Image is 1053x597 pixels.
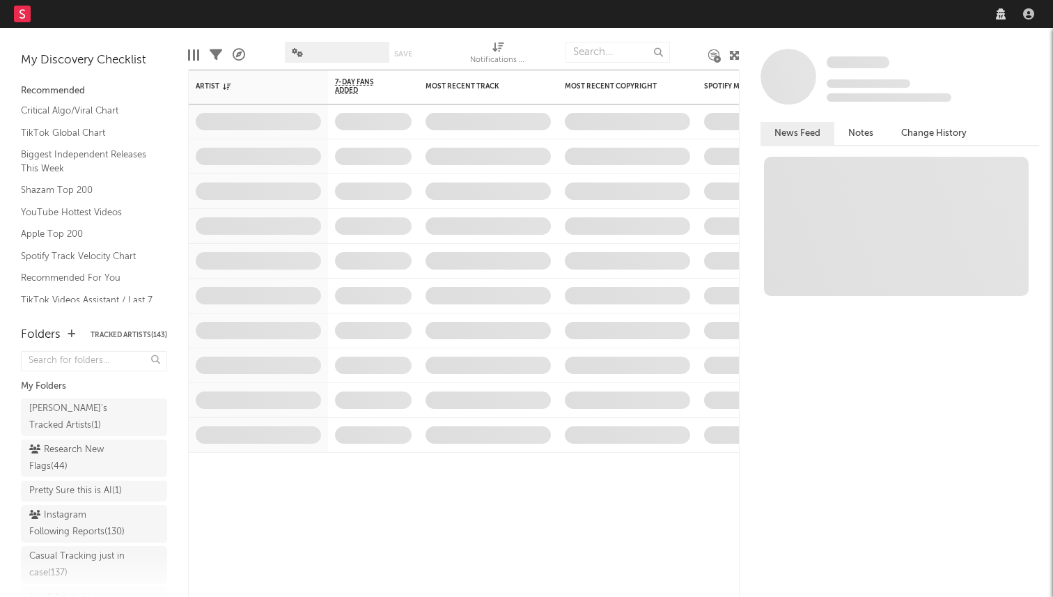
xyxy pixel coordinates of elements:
div: Artist [196,82,300,91]
span: Tracking Since: [DATE] [827,79,910,88]
div: Most Recent Copyright [565,82,669,91]
a: [PERSON_NAME]'s Tracked Artists(1) [21,398,167,436]
a: TikTok Global Chart [21,125,153,141]
div: A&R Pipeline [233,35,245,75]
div: My Folders [21,378,167,395]
a: Recommended For You [21,270,153,286]
div: Most Recent Track [426,82,530,91]
button: Tracked Artists(143) [91,332,167,339]
a: Pretty Sure this is AI(1) [21,481,167,502]
button: Notes [834,122,887,145]
div: Spotify Monthly Listeners [704,82,809,91]
a: Instagram Following Reports(130) [21,505,167,543]
button: News Feed [760,122,834,145]
div: Notifications (Artist) [470,35,526,75]
a: Shazam Top 200 [21,183,153,198]
a: Biggest Independent Releases This Week [21,147,153,176]
div: Filters [210,35,222,75]
a: Spotify Track Velocity Chart [21,249,153,264]
a: Research New Flags(44) [21,440,167,477]
button: Change History [887,122,981,145]
span: 7-Day Fans Added [335,78,391,95]
div: Casual Tracking just in case ( 137 ) [29,548,127,582]
input: Search... [565,42,670,63]
div: Edit Columns [188,35,199,75]
span: Some Artist [827,56,889,68]
a: Apple Top 200 [21,226,153,242]
div: Instagram Following Reports ( 130 ) [29,507,127,541]
div: [PERSON_NAME]'s Tracked Artists ( 1 ) [29,401,127,434]
a: Casual Tracking just in case(137) [21,546,167,584]
a: YouTube Hottest Videos [21,205,153,220]
a: Some Artist [827,56,889,70]
button: Save [394,50,412,58]
div: My Discovery Checklist [21,52,167,69]
div: Pretty Sure this is AI ( 1 ) [29,483,122,499]
div: Folders [21,327,61,343]
div: Research New Flags ( 44 ) [29,442,127,475]
div: Recommended [21,83,167,100]
span: 0 fans last week [827,93,951,102]
a: TikTok Videos Assistant / Last 7 Days - Top [21,293,153,321]
div: Notifications (Artist) [470,52,526,69]
a: Critical Algo/Viral Chart [21,103,153,118]
input: Search for folders... [21,351,167,371]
